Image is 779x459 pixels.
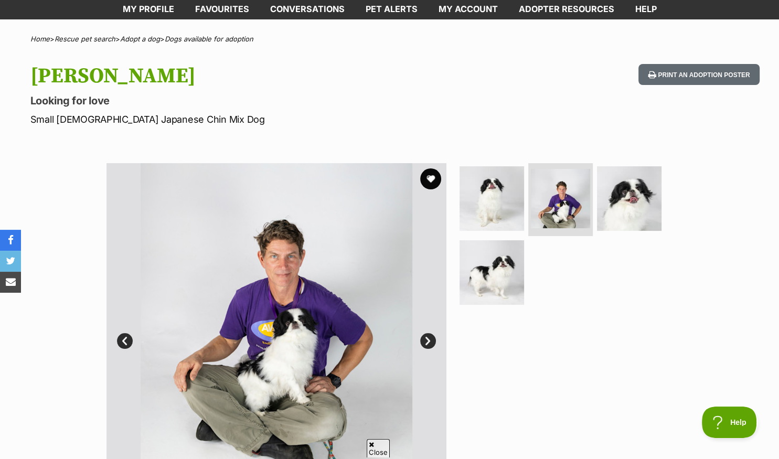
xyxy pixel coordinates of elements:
img: Photo of Katsumi [460,166,524,231]
img: Photo of Katsumi [597,166,661,231]
div: > > > [4,35,775,43]
p: Looking for love [30,93,474,108]
a: Home [30,35,50,43]
button: favourite [420,168,441,189]
a: Next [420,333,436,349]
a: Rescue pet search [55,35,115,43]
button: Print an adoption poster [638,64,759,86]
p: Small [DEMOGRAPHIC_DATA] Japanese Chin Mix Dog [30,112,474,126]
a: Prev [117,333,133,349]
a: Dogs available for adoption [165,35,253,43]
img: Photo of Katsumi [531,169,590,228]
a: Adopt a dog [120,35,160,43]
img: Photo of Katsumi [460,240,524,305]
h1: [PERSON_NAME] [30,64,474,88]
span: Close [367,439,390,457]
iframe: Help Scout Beacon - Open [702,407,758,438]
